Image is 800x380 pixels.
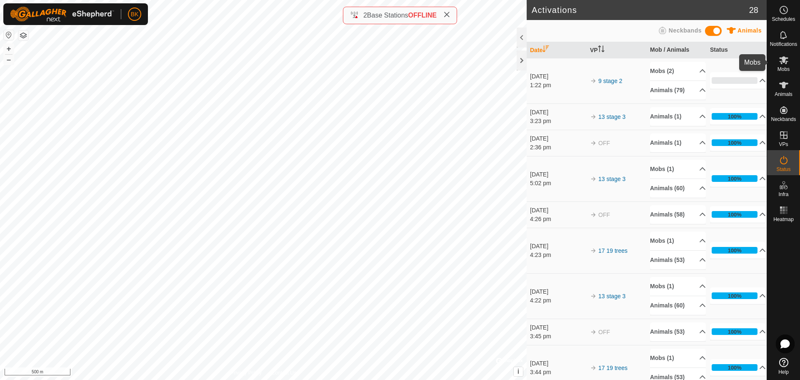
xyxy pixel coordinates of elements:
[777,67,790,72] span: Mobs
[530,143,586,152] div: 2:36 pm
[650,277,706,296] p-accordion-header: Mobs (1)
[590,211,597,218] img: arrow
[4,30,14,40] button: Reset Map
[712,77,757,84] div: 0%
[530,332,586,341] div: 3:45 pm
[514,367,523,376] button: i
[650,232,706,250] p-accordion-header: Mobs (1)
[710,72,766,89] p-accordion-header: 0%
[650,296,706,315] p-accordion-header: Animals (60)
[530,108,586,117] div: [DATE]
[650,160,706,179] p-accordion-header: Mobs (1)
[767,355,800,378] a: Help
[710,287,766,304] p-accordion-header: 100%
[650,349,706,367] p-accordion-header: Mobs (1)
[598,140,610,146] span: OFF
[598,113,625,120] a: 13 stage 3
[598,176,625,182] a: 13 stage 3
[530,323,586,332] div: [DATE]
[712,113,757,120] div: 100%
[590,113,597,120] img: arrow
[18,30,28,40] button: Map Layers
[712,139,757,146] div: 100%
[728,211,742,219] div: 100%
[530,81,586,90] div: 1:22 pm
[771,117,796,122] span: Neckbands
[530,359,586,368] div: [DATE]
[598,329,610,335] span: OFF
[772,17,795,22] span: Schedules
[712,247,757,254] div: 100%
[10,7,114,22] img: Gallagher Logo
[530,206,586,215] div: [DATE]
[530,251,586,259] div: 4:23 pm
[773,217,794,222] span: Heatmap
[775,92,792,97] span: Animals
[749,4,758,16] span: 28
[712,292,757,299] div: 100%
[728,328,742,336] div: 100%
[530,296,586,305] div: 4:22 pm
[712,175,757,182] div: 100%
[590,329,597,335] img: arrow
[712,211,757,218] div: 100%
[710,242,766,259] p-accordion-header: 100%
[598,211,610,218] span: OFF
[710,108,766,125] p-accordion-header: 100%
[710,359,766,376] p-accordion-header: 100%
[710,134,766,151] p-accordion-header: 100%
[778,370,789,375] span: Help
[650,251,706,269] p-accordion-header: Animals (53)
[710,323,766,340] p-accordion-header: 100%
[650,205,706,224] p-accordion-header: Animals (58)
[587,42,647,58] th: VP
[650,133,706,152] p-accordion-header: Animals (1)
[737,27,762,34] span: Animals
[590,140,597,146] img: arrow
[517,368,519,375] span: i
[647,42,707,58] th: Mob / Animals
[779,142,788,147] span: VPs
[598,247,627,254] a: 17 19 trees
[776,167,790,172] span: Status
[650,62,706,81] p-accordion-header: Mobs (2)
[710,170,766,187] p-accordion-header: 100%
[4,44,14,54] button: +
[532,5,749,15] h2: Activations
[728,113,742,121] div: 100%
[778,192,788,197] span: Infra
[669,27,702,34] span: Neckbands
[728,175,742,183] div: 100%
[728,292,742,300] div: 100%
[272,369,296,377] a: Contact Us
[530,179,586,188] div: 5:02 pm
[530,170,586,179] div: [DATE]
[590,365,597,371] img: arrow
[650,107,706,126] p-accordion-header: Animals (1)
[598,293,625,299] a: 13 stage 3
[590,78,597,84] img: arrow
[710,206,766,223] p-accordion-header: 100%
[770,42,797,47] span: Notifications
[650,81,706,100] p-accordion-header: Animals (79)
[590,293,597,299] img: arrow
[598,78,622,84] a: 9 stage 2
[707,42,767,58] th: Status
[650,322,706,341] p-accordion-header: Animals (53)
[530,72,586,81] div: [DATE]
[367,12,408,19] span: Base Stations
[131,10,139,19] span: BK
[4,55,14,65] button: –
[527,42,587,58] th: Date
[590,247,597,254] img: arrow
[530,287,586,296] div: [DATE]
[530,242,586,251] div: [DATE]
[728,247,742,254] div: 100%
[230,369,262,377] a: Privacy Policy
[363,12,367,19] span: 2
[598,47,605,53] p-sorticon: Activate to sort
[542,47,549,53] p-sorticon: Activate to sort
[530,215,586,224] div: 4:26 pm
[598,365,627,371] a: 17 19 trees
[408,12,437,19] span: OFFLINE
